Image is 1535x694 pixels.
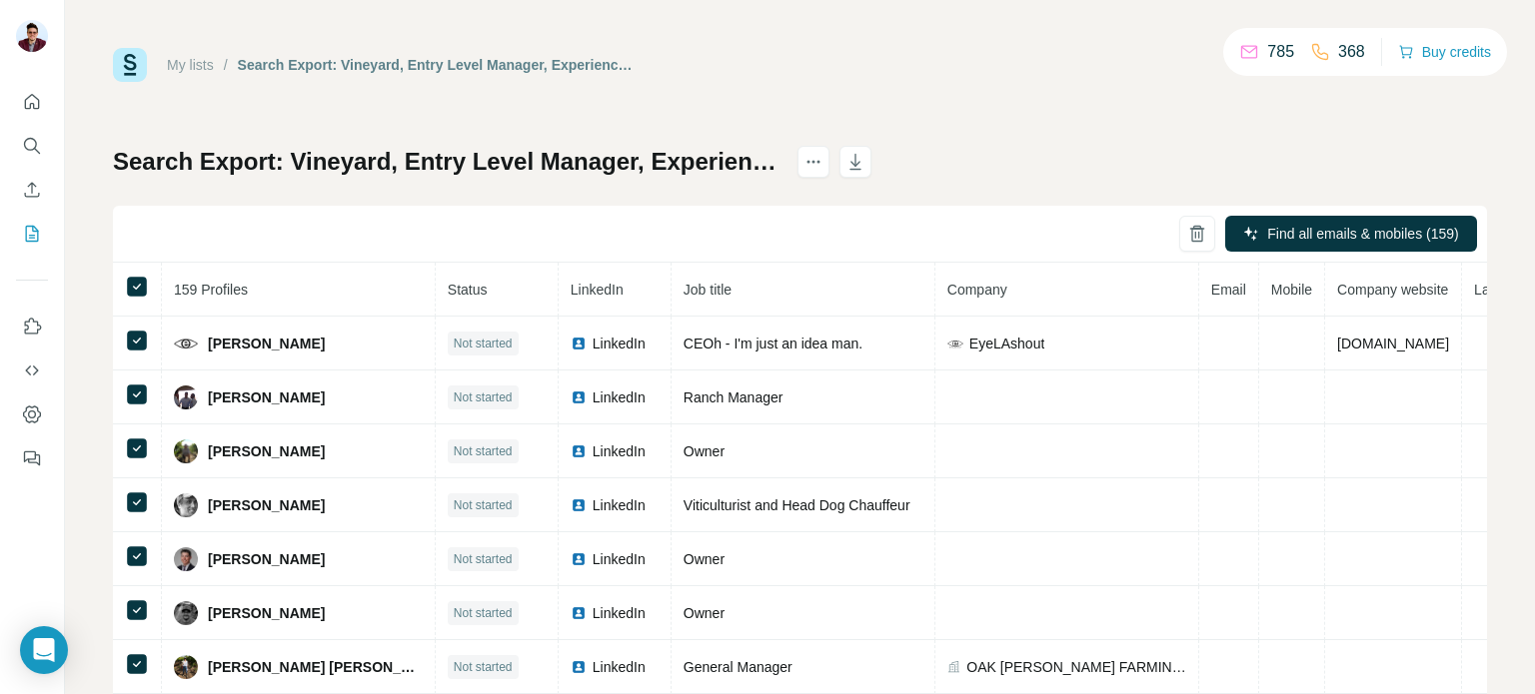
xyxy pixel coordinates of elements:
button: My lists [16,216,48,252]
span: [PERSON_NAME] [208,334,325,353]
img: Surfe Logo [113,48,147,82]
span: Not started [454,658,513,676]
span: Not started [454,550,513,568]
span: [PERSON_NAME] [PERSON_NAME] [208,657,423,677]
img: Avatar [174,547,198,571]
button: Buy credits [1398,38,1491,66]
img: LinkedIn logo [571,497,587,513]
span: Not started [454,442,513,460]
button: Use Surfe on LinkedIn [16,309,48,345]
span: Company [947,282,1007,298]
span: General Manager [684,659,792,675]
button: actions [797,146,829,178]
button: Use Surfe API [16,352,48,388]
button: Find all emails & mobiles (159) [1225,216,1477,252]
span: Not started [454,335,513,352]
span: Not started [454,604,513,622]
span: Viticulturist and Head Dog Chauffeur [684,497,910,513]
span: Mobile [1271,282,1312,298]
h1: Search Export: Vineyard, Entry Level Manager, Experienced Manager, Director, Owner / Partner, [US... [113,146,779,178]
div: Search Export: Vineyard, Entry Level Manager, Experienced Manager, Director, Owner / Partner, [US... [238,55,635,75]
span: Owner [684,551,725,567]
span: Company website [1337,282,1448,298]
span: Status [448,282,488,298]
img: Avatar [174,439,198,463]
span: Ranch Manager [684,389,783,405]
img: LinkedIn logo [571,389,587,405]
span: 159 Profiles [174,282,248,298]
span: [PERSON_NAME] [208,387,325,407]
div: Open Intercom Messenger [20,626,68,674]
button: Dashboard [16,396,48,432]
span: EyeLAshout [969,334,1045,353]
span: LinkedIn [593,334,646,353]
img: LinkedIn logo [571,551,587,567]
span: Owner [684,605,725,621]
span: LinkedIn [593,387,646,407]
span: LinkedIn [593,657,646,677]
span: [DOMAIN_NAME] [1337,336,1449,351]
span: Email [1211,282,1246,298]
img: LinkedIn logo [571,605,587,621]
img: Avatar [174,655,198,679]
button: Enrich CSV [16,172,48,208]
p: 368 [1338,40,1365,64]
img: Avatar [16,20,48,52]
img: LinkedIn logo [571,443,587,459]
span: [PERSON_NAME] [208,495,325,515]
span: LinkedIn [571,282,624,298]
span: OAK [PERSON_NAME] FARMING CORP [966,657,1186,677]
img: LinkedIn logo [571,336,587,351]
span: [PERSON_NAME] [208,549,325,569]
span: Find all emails & mobiles (159) [1267,224,1458,244]
img: Avatar [174,601,198,625]
span: [PERSON_NAME] [208,441,325,461]
span: Owner [684,443,725,459]
button: Quick start [16,84,48,120]
li: / [224,55,228,75]
span: LinkedIn [593,441,646,461]
span: [PERSON_NAME] [208,603,325,623]
span: Not started [454,496,513,514]
button: Feedback [16,440,48,476]
span: LinkedIn [593,549,646,569]
img: Avatar [174,385,198,409]
button: Search [16,128,48,164]
span: Not started [454,388,513,406]
span: CEOh - I'm just an idea man. [684,336,862,351]
p: 785 [1267,40,1294,64]
img: Avatar [174,493,198,517]
span: LinkedIn [593,495,646,515]
img: LinkedIn logo [571,659,587,675]
span: LinkedIn [593,603,646,623]
img: company-logo [947,336,963,351]
span: Landline [1474,282,1527,298]
a: My lists [167,57,214,73]
img: Avatar [174,332,198,355]
span: Job title [684,282,732,298]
